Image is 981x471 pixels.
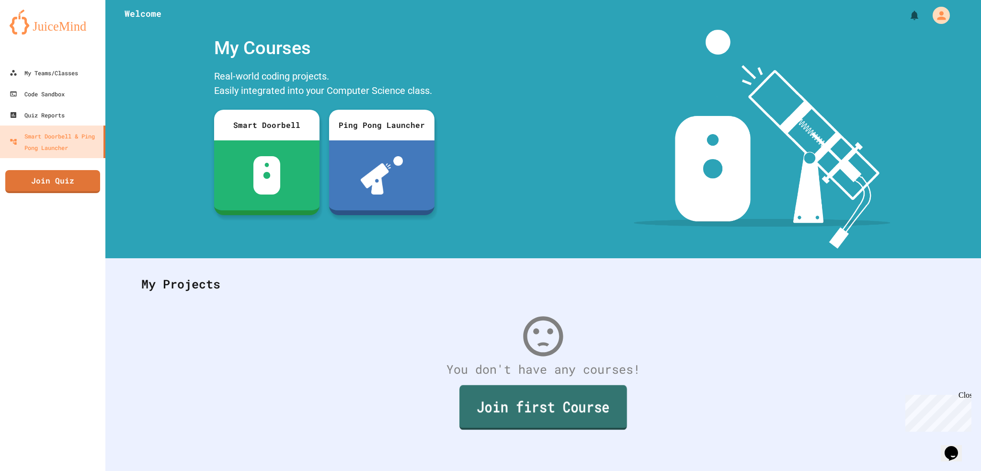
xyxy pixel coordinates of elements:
[634,30,890,249] img: banner-image-my-projects.png
[459,385,627,430] a: Join first Course
[941,433,971,461] iframe: chat widget
[891,7,923,23] div: My Notifications
[253,156,281,195] img: sdb-white.svg
[10,130,100,153] div: Smart Doorbell & Ping Pong Launcher
[10,10,96,34] img: logo-orange.svg
[4,4,66,61] div: Chat with us now!Close
[214,110,319,140] div: Smart Doorbell
[901,391,971,432] iframe: chat widget
[923,4,952,26] div: My Account
[209,67,439,103] div: Real-world coding projects. Easily integrated into your Computer Science class.
[10,67,78,79] div: My Teams/Classes
[361,156,403,195] img: ppl-with-ball.png
[132,265,955,303] div: My Projects
[10,109,65,121] div: Quiz Reports
[132,360,955,379] div: You don't have any courses!
[209,30,439,67] div: My Courses
[10,88,65,100] div: Code Sandbox
[5,170,100,193] a: Join Quiz
[329,110,434,140] div: Ping Pong Launcher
